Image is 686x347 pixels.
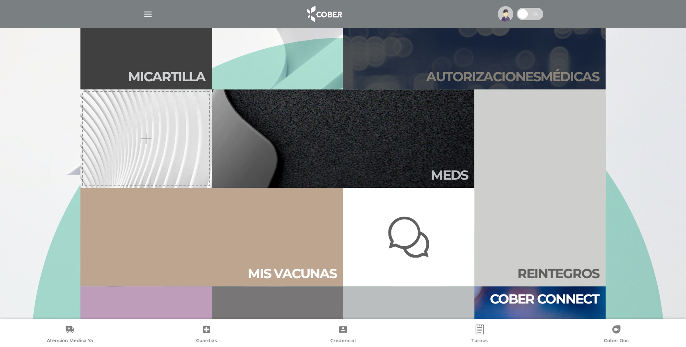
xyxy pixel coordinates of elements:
a: Cober Doc [548,324,684,345]
h2: Meds [431,167,468,183]
a: Reintegros [474,89,606,286]
h2: Rein te gros [517,266,599,281]
a: Atención Médica Ya [2,324,138,345]
h2: Mi car tilla [128,69,205,84]
h2: Autori zaciones médicas [426,69,599,84]
img: logo_cober_home-white.png [302,4,345,24]
h2: Mis vacu nas [248,266,336,281]
h2: Cober connect [490,291,599,307]
span: Cober Doc [604,338,629,345]
span: Atención Médica Ya [47,338,93,345]
a: Mis vacunas [80,188,343,286]
span: Guardias [196,338,217,345]
a: Turnos [411,324,548,345]
a: Meds [212,89,474,188]
a: Credencial [275,324,412,345]
span: Turnos [471,338,488,345]
span: Credencial [330,338,356,345]
img: Cober_menu-lines-white.svg [143,9,153,19]
a: Guardias [138,324,275,345]
img: profile-placeholder.svg [498,6,513,22]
